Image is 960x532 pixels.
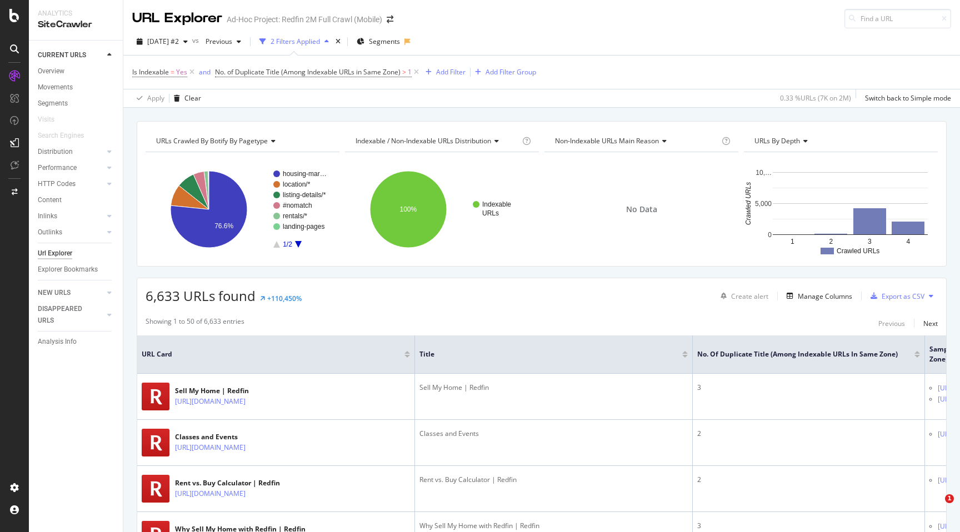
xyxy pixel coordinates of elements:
[38,248,72,259] div: Url Explorer
[132,33,192,51] button: [DATE] #2
[215,67,401,77] span: No. of Duplicate Title (Among Indexable URLs in Same Zone)
[38,210,57,222] div: Inlinks
[38,130,84,142] div: Search Engines
[400,205,417,213] text: 100%
[38,303,94,327] div: DISAPPEARED URLS
[923,319,938,328] div: Next
[436,67,466,77] div: Add Filter
[345,161,539,258] div: A chart.
[868,238,872,245] text: 3
[768,231,772,239] text: 0
[175,396,246,407] a: [URL][DOMAIN_NAME]
[369,37,400,46] span: Segments
[419,429,688,439] div: Classes and Events
[38,336,115,348] a: Analysis Info
[402,67,406,77] span: >
[798,292,852,301] div: Manage Columns
[255,33,333,51] button: 2 Filters Applied
[744,182,752,225] text: Crawled URLs
[697,349,898,359] span: No. of Duplicate Title (Among Indexable URLs in Same Zone)
[419,383,688,393] div: Sell My Home | Redfin
[38,248,115,259] a: Url Explorer
[283,202,312,209] text: #nomatch
[146,317,244,330] div: Showing 1 to 50 of 6,633 entries
[201,33,246,51] button: Previous
[214,222,233,230] text: 76.6%
[555,136,659,145] span: Non-Indexable URLs Main Reason
[142,383,169,410] img: main image
[882,292,924,301] div: Export as CSV
[906,238,910,245] text: 4
[419,475,688,485] div: Rent vs. Buy Calculator | Redfin
[38,210,104,222] a: Inlinks
[38,162,77,174] div: Performance
[731,292,768,301] div: Create alert
[146,161,339,258] svg: A chart.
[419,521,688,531] div: Why Sell My Home with Redfin | Redfin
[38,178,104,190] a: HTTP Codes
[878,319,905,328] div: Previous
[38,227,62,238] div: Outlinks
[697,521,920,531] div: 3
[175,488,246,499] a: [URL][DOMAIN_NAME]
[147,37,179,46] span: 2025 Aug. 22nd #2
[271,37,320,46] div: 2 Filters Applied
[283,180,311,188] text: location/*
[922,494,949,521] iframe: Intercom live chat
[175,442,246,453] a: [URL][DOMAIN_NAME]
[482,209,499,217] text: URLs
[154,132,329,150] h4: URLs Crawled By Botify By pagetype
[697,475,920,485] div: 2
[387,16,393,23] div: arrow-right-arrow-left
[38,114,54,126] div: Visits
[878,317,905,330] button: Previous
[38,194,115,206] a: Content
[38,287,104,299] a: NEW URLS
[754,136,800,145] span: URLs by Depth
[142,349,402,359] span: URL Card
[142,475,169,503] img: main image
[829,238,833,245] text: 2
[38,49,104,61] a: CURRENT URLS
[175,432,269,442] div: Classes and Events
[38,264,115,275] a: Explorer Bookmarks
[865,93,951,103] div: Switch back to Simple mode
[837,247,879,255] text: Crawled URLs
[227,14,382,25] div: Ad-Hoc Project: Redfin 2M Full Crawl (Mobile)
[38,287,71,299] div: NEW URLS
[356,136,491,145] span: Indexable / Non-Indexable URLs distribution
[169,89,201,107] button: Clear
[146,287,256,305] span: 6,633 URLs found
[421,66,466,79] button: Add Filter
[142,429,169,456] img: main image
[283,191,326,199] text: listing-details/*
[199,67,211,77] div: and
[38,146,104,158] a: Distribution
[156,136,268,145] span: URLs Crawled By Botify By pagetype
[419,349,666,359] span: Title
[201,37,232,46] span: Previous
[38,18,114,31] div: SiteCrawler
[861,89,951,107] button: Switch back to Simple mode
[175,386,269,396] div: Sell My Home | Redfin
[333,36,343,47] div: times
[553,132,719,150] h4: Non-Indexable URLs Main Reason
[697,429,920,439] div: 2
[38,66,115,77] a: Overview
[38,9,114,18] div: Analytics
[716,287,768,305] button: Create alert
[408,64,412,80] span: 1
[267,294,302,303] div: +110,450%
[38,303,104,327] a: DISAPPEARED URLS
[755,200,772,208] text: 5,000
[482,200,511,208] text: Indexable
[283,223,324,230] text: landing-pages
[626,204,657,215] span: No Data
[38,162,104,174] a: Performance
[132,67,169,77] span: Is Indexable
[176,64,187,80] span: Yes
[744,161,938,258] svg: A chart.
[38,66,64,77] div: Overview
